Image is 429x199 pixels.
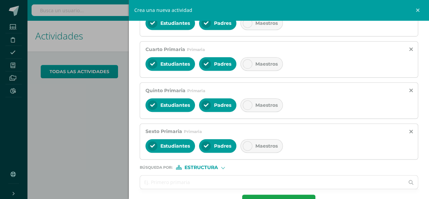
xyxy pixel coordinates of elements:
span: Estudiantes [160,20,190,26]
span: Primaria [187,47,205,52]
span: Búsqueda por : [140,166,173,169]
span: Primaria [187,88,205,93]
span: Estudiantes [160,102,190,108]
span: Padres [214,61,231,67]
span: Maestros [255,143,278,149]
span: Estructura [184,166,218,169]
span: Estudiantes [160,143,190,149]
span: Quinto Primaria [145,87,186,94]
span: Maestros [255,102,278,108]
span: Padres [214,102,231,108]
span: Primaria [184,129,202,134]
div: [object Object] [176,165,227,170]
span: Padres [214,20,231,26]
span: Maestros [255,61,278,67]
span: Estudiantes [160,61,190,67]
span: Sexto Primaria [145,128,182,134]
span: Maestros [255,20,278,26]
span: Padres [214,143,231,149]
input: Ej. Primero primaria [140,176,405,189]
span: Cuarto Primaria [145,46,185,52]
